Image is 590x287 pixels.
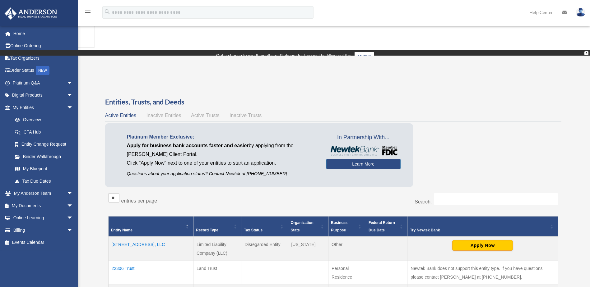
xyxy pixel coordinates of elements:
[328,261,366,285] td: Personal Residence
[4,236,82,249] a: Events Calendar
[127,159,317,167] p: Click "Apply Now" next to one of your entities to start an application.
[146,113,181,118] span: Inactive Entities
[4,89,82,102] a: Digital Productsarrow_drop_down
[4,101,79,114] a: My Entitiesarrow_drop_down
[241,216,288,237] th: Tax Status: Activate to sort
[576,8,585,17] img: User Pic
[127,170,317,178] p: Questions about your application status? Contact Newtek at [PHONE_NUMBER]
[9,126,79,138] a: CTA Hub
[67,89,79,102] span: arrow_drop_down
[193,261,241,285] td: Land Trust
[452,240,513,251] button: Apply Now
[67,212,79,225] span: arrow_drop_down
[3,7,59,20] img: Anderson Advisors Platinum Portal
[191,113,220,118] span: Active Trusts
[105,97,561,107] h3: Entities, Trusts, and Deeds
[407,216,558,237] th: Try Newtek Bank : Activate to sort
[104,8,111,15] i: search
[4,64,82,77] a: Order StatusNEW
[9,163,79,175] a: My Blueprint
[288,216,328,237] th: Organization State: Activate to sort
[410,226,548,234] div: Try Newtek Bank
[4,52,82,64] a: Tax Organizers
[105,113,136,118] span: Active Entities
[244,228,262,232] span: Tax Status
[193,216,241,237] th: Record Type: Activate to sort
[328,237,366,261] td: Other
[36,66,49,75] div: NEW
[415,199,432,204] label: Search:
[216,52,352,59] div: Get a chance to win 6 months of Platinum for free just by filling out this
[326,133,401,143] span: In Partnership With...
[127,141,317,159] p: by applying from the [PERSON_NAME] Client Portal.
[366,216,407,237] th: Federal Return Due Date: Activate to sort
[67,224,79,237] span: arrow_drop_down
[4,27,82,40] a: Home
[288,237,328,261] td: [US_STATE]
[121,198,157,203] label: entries per page
[584,51,588,55] div: close
[127,133,317,141] p: Platinum Member Exclusive:
[111,228,132,232] span: Entity Name
[67,187,79,200] span: arrow_drop_down
[290,221,313,232] span: Organization State
[9,150,79,163] a: Binder Walkthrough
[108,237,193,261] td: [STREET_ADDRESS], LLC
[230,113,262,118] span: Inactive Trusts
[241,237,288,261] td: Disregarded Entity
[67,101,79,114] span: arrow_drop_down
[369,221,395,232] span: Federal Return Due Date
[4,77,82,89] a: Platinum Q&Aarrow_drop_down
[84,9,91,16] i: menu
[9,138,79,151] a: Entity Change Request
[9,114,76,126] a: Overview
[84,11,91,16] a: menu
[4,40,82,52] a: Online Ordering
[4,187,82,200] a: My Anderson Teamarrow_drop_down
[108,261,193,285] td: 22306 Trust
[4,224,82,236] a: Billingarrow_drop_down
[4,199,82,212] a: My Documentsarrow_drop_down
[4,212,82,224] a: Online Learningarrow_drop_down
[108,216,193,237] th: Entity Name: Activate to invert sorting
[326,159,401,169] a: Learn More
[193,237,241,261] td: Limited Liability Company (LLC)
[9,175,79,187] a: Tax Due Dates
[329,146,397,156] img: NewtekBankLogoSM.png
[67,199,79,212] span: arrow_drop_down
[407,261,558,285] td: Newtek Bank does not support this entity type. If you have questions please contact [PERSON_NAME]...
[328,216,366,237] th: Business Purpose: Activate to sort
[331,221,347,232] span: Business Purpose
[67,77,79,89] span: arrow_drop_down
[355,52,374,59] a: survey
[196,228,218,232] span: Record Type
[127,143,249,148] span: Apply for business bank accounts faster and easier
